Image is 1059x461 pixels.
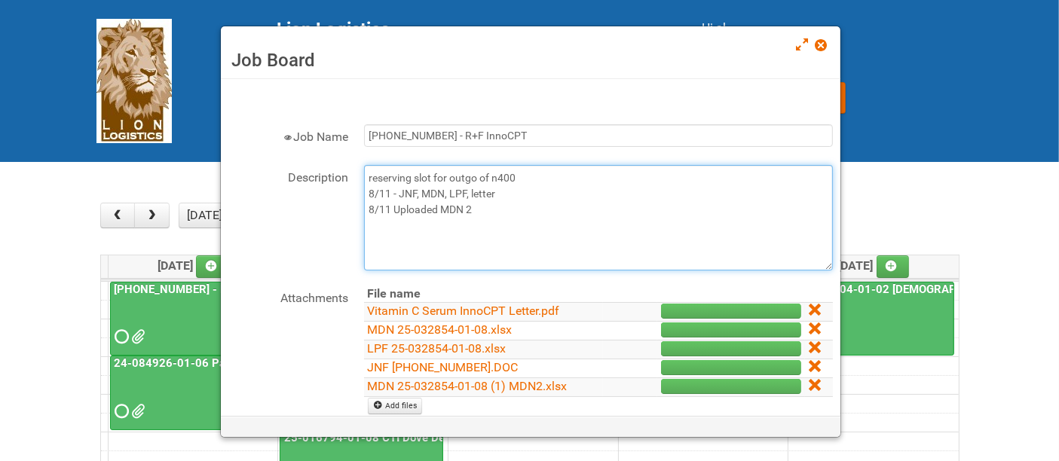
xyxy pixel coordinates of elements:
[115,331,126,342] span: Requested
[702,19,963,37] div: Hi al,
[96,73,172,87] a: Lion Logistics
[232,49,829,72] h3: Job Board
[115,406,126,417] span: Requested
[364,285,603,303] th: File name
[790,282,954,356] a: 25-039404-01-02 [DEMOGRAPHIC_DATA] Wet Shave SQM
[158,258,229,273] span: [DATE]
[368,341,507,356] a: LPF 25-032854-01-08.xlsx
[277,19,390,40] span: Lion Logistics
[112,356,329,370] a: 24-084926-01-06 Pack Collab Wand Tint
[368,360,519,374] a: JNF [PHONE_NUMBER].DOC
[368,322,513,337] a: MDN 25-032854-01-08.xlsx
[368,379,568,393] a: MDN 25-032854-01-08 (1) MDN2.xlsx
[877,255,910,278] a: Add an event
[368,398,423,414] a: Add files
[368,304,560,318] a: Vitamin C Serum InnoCPT Letter.pdf
[112,282,289,296] a: [PHONE_NUMBER] - R+F InnoCPT
[364,165,833,270] textarea: reserving slot for outgo of n400 8/11 - JNF, MDN, LPF, letter 8/11 Uploaded MDN 2
[838,258,910,273] span: [DATE]
[96,19,172,143] img: Lion Logistics
[228,285,349,307] label: Attachments
[132,406,142,417] span: MDN (2) 24-084926-01-06 (#2).xlsx JNF 24-084926-01-06.DOC MDN 24-084926-01-06.xlsx
[132,331,142,342] span: MDN 25-032854-01-08 (1) MDN2.xlsx JNF 25-032854-01.DOC LPF 25-032854-01-08.xlsx MDN 25-032854-01-...
[228,165,349,187] label: Description
[196,255,229,278] a: Add an event
[110,282,274,356] a: [PHONE_NUMBER] - R+F InnoCPT
[281,431,507,444] a: 25-016794-01-08 CTI Dove Deep Moisture
[228,124,349,146] label: Job Name
[179,203,230,228] button: [DATE]
[110,356,274,430] a: 24-084926-01-06 Pack Collab Wand Tint
[277,19,665,126] div: [STREET_ADDRESS] [GEOGRAPHIC_DATA] tel: [PHONE_NUMBER]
